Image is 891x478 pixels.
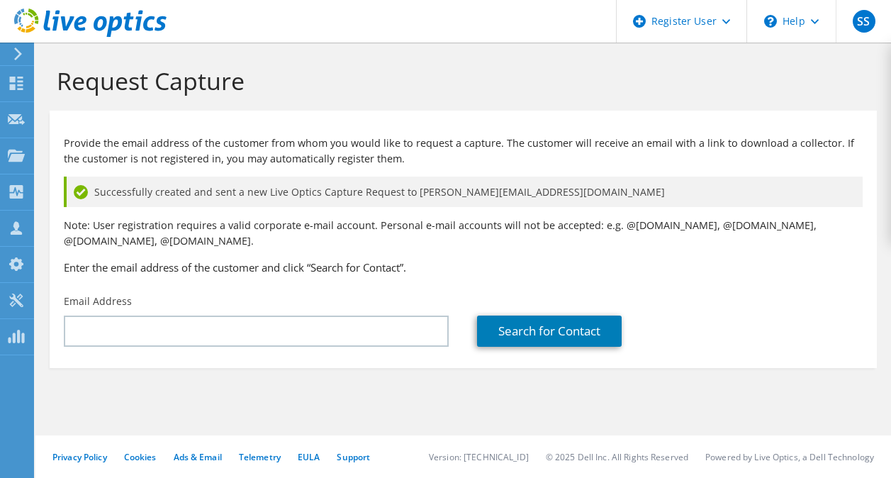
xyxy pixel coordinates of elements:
li: Powered by Live Optics, a Dell Technology [705,451,874,463]
label: Email Address [64,294,132,309]
li: © 2025 Dell Inc. All Rights Reserved [546,451,688,463]
p: Provide the email address of the customer from whom you would like to request a capture. The cust... [64,135,863,167]
span: Successfully created and sent a new Live Optics Capture Request to [PERSON_NAME][EMAIL_ADDRESS][D... [94,184,665,200]
a: Ads & Email [174,451,222,463]
a: Search for Contact [477,316,622,347]
svg: \n [764,15,777,28]
li: Version: [TECHNICAL_ID] [429,451,529,463]
a: Privacy Policy [52,451,107,463]
span: SS [853,10,875,33]
h1: Request Capture [57,66,863,96]
a: EULA [298,451,320,463]
p: Note: User registration requires a valid corporate e-mail account. Personal e-mail accounts will ... [64,218,863,249]
a: Support [337,451,370,463]
a: Telemetry [239,451,281,463]
a: Cookies [124,451,157,463]
h3: Enter the email address of the customer and click “Search for Contact”. [64,260,863,275]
